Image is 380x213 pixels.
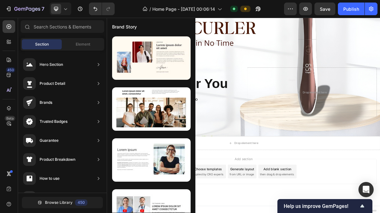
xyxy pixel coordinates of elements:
[6,67,15,72] div: 450
[21,20,104,33] input: Search Sections & Elements
[76,41,90,47] span: Element
[40,175,60,182] div: How to use
[22,197,103,208] button: Browse Library450
[75,199,87,206] div: 450
[338,3,364,15] button: Publish
[5,116,15,121] div: Beta
[284,202,366,210] button: Show survey - Help us improve GemPages!
[343,6,359,12] div: Publish
[152,6,215,12] span: Home Page - [DATE] 00:06:14
[40,137,59,144] div: Guarantee
[35,41,49,47] span: Section
[40,118,67,125] div: Trusted Badges
[107,18,380,213] iframe: Design area
[40,61,63,68] div: Hero Section
[40,99,52,106] div: Brands
[177,172,211,177] div: Drop element here
[320,6,330,12] span: Save
[40,156,75,163] div: Product Breakdown
[40,80,65,87] div: Product Detail
[41,5,44,13] p: 7
[149,6,151,12] span: /
[3,3,47,15] button: 7
[358,182,374,197] div: Open Intercom Messenger
[175,193,205,199] span: Add section
[89,3,115,15] div: Undo/Redo
[314,3,335,15] button: Save
[45,200,73,205] span: Browse Library
[284,203,358,209] span: Help us improve GemPages!
[272,101,306,106] div: Drop element here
